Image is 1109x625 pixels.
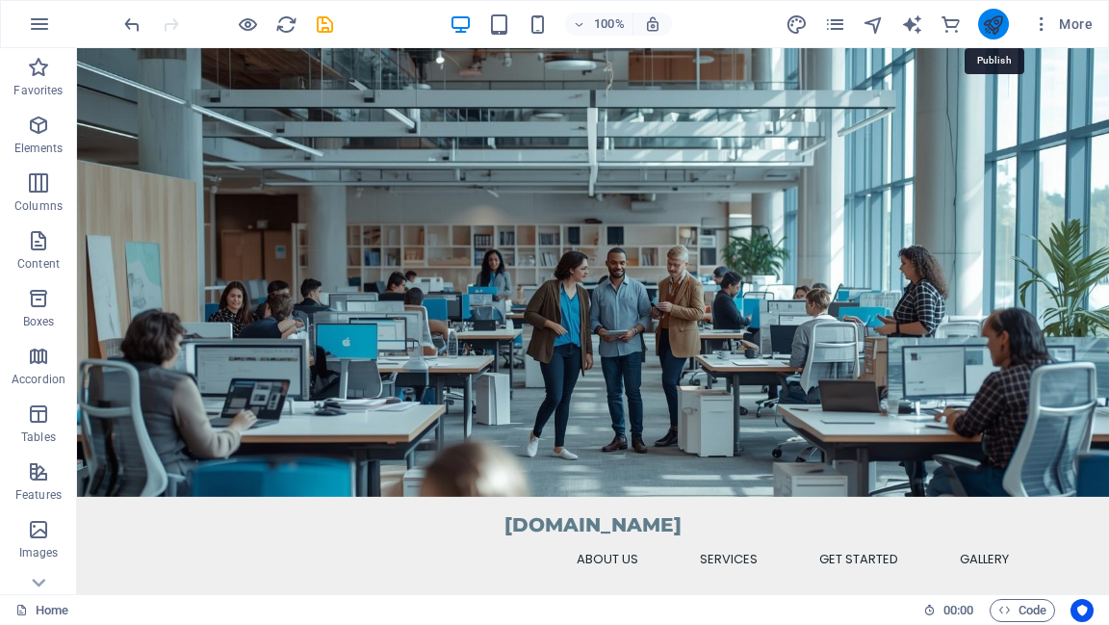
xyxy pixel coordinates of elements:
[17,256,60,272] p: Content
[13,83,63,98] p: Favorites
[14,198,63,214] p: Columns
[990,599,1055,622] button: Code
[314,13,336,36] i: Save (Ctrl+S)
[943,599,973,622] span: 00 00
[15,487,62,503] p: Features
[274,13,297,36] button: reload
[275,13,297,36] i: Reload page
[120,13,143,36] button: undo
[15,599,68,622] a: Click to cancel selection. Double-click to open Pages
[863,13,886,36] button: navigator
[313,13,336,36] button: save
[23,314,55,329] p: Boxes
[786,13,808,36] i: Design (Ctrl+Alt+Y)
[594,13,625,36] h6: 100%
[824,13,847,36] button: pages
[923,599,974,622] h6: Session time
[1070,599,1094,622] button: Usercentrics
[998,599,1046,622] span: Code
[1032,14,1093,34] span: More
[901,13,924,36] button: text_generator
[14,141,64,156] p: Elements
[863,13,885,36] i: Navigator
[1024,9,1100,39] button: More
[644,15,661,33] i: On resize automatically adjust zoom level to fit chosen device.
[236,13,259,36] button: Click here to leave preview mode and continue editing
[21,430,56,445] p: Tables
[19,545,59,560] p: Images
[940,13,963,36] button: commerce
[786,13,809,36] button: design
[978,9,1009,39] button: publish
[121,13,143,36] i: Undo: Change text (Ctrl+Z)
[12,372,65,387] p: Accordion
[565,13,633,36] button: 100%
[957,603,960,617] span: :
[901,13,923,36] i: AI Writer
